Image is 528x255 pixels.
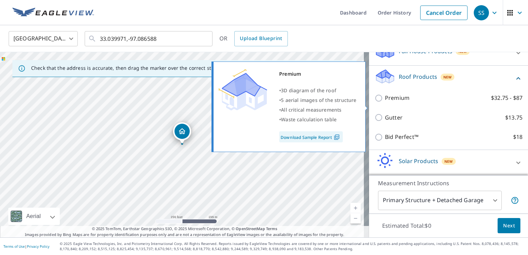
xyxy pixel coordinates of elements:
[3,244,25,249] a: Terms of Use
[279,69,357,79] div: Premium
[281,97,356,103] span: 5 aerial images of the structure
[27,244,49,249] a: Privacy Policy
[420,6,468,20] a: Cancel Order
[281,106,341,113] span: All critical measurements
[377,218,437,233] p: Estimated Total: $0
[399,157,438,165] p: Solar Products
[378,179,519,187] p: Measurement Instructions
[234,31,287,46] a: Upload Blueprint
[375,153,522,172] div: Solar ProductsNew
[219,31,288,46] div: OR
[375,43,522,63] div: Full House ProductsNew
[279,95,357,105] div: •
[399,73,437,81] p: Roof Products
[385,133,418,141] p: Bid Perfect™
[173,122,191,144] div: Dropped pin, building 1, Residential property, 3707 Cross Timbers Rd Flower Mound, TX 75028
[100,29,198,48] input: Search by address or latitude-longitude
[279,86,357,95] div: •
[350,213,361,224] a: Current Level 17, Zoom Out
[92,226,277,232] span: © 2025 TomTom, Earthstar Geographics SIO, © 2025 Microsoft Corporation, ©
[491,94,522,102] p: $32.75 - $87
[219,69,267,111] img: Premium
[378,191,502,210] div: Primary Structure + Detached Garage
[332,134,341,140] img: Pdf Icon
[444,159,453,164] span: New
[385,113,403,122] p: Gutter
[60,241,525,252] p: © 2025 Eagle View Technologies, Inc. and Pictometry International Corp. All Rights Reserved. Repo...
[31,65,230,71] p: Check that the address is accurate, then drag the marker over the correct structure.
[505,113,522,122] p: $13.75
[266,226,277,231] a: Terms
[498,218,520,234] button: Next
[3,244,49,248] p: |
[503,221,515,230] span: Next
[236,226,265,231] a: OpenStreetMap
[8,208,60,225] div: Aerial
[443,74,452,80] span: New
[281,116,337,123] span: Waste calculation table
[24,208,43,225] div: Aerial
[350,203,361,213] a: Current Level 17, Zoom In
[12,8,94,18] img: EV Logo
[279,131,343,142] a: Download Sample Report
[281,87,336,94] span: 3D diagram of the roof
[279,115,357,124] div: •
[511,196,519,205] span: Your report will include the primary structure and a detached garage if one exists.
[474,5,489,20] div: SS
[513,133,522,141] p: $18
[9,29,78,48] div: [GEOGRAPHIC_DATA]
[240,34,282,43] span: Upload Blueprint
[279,105,357,115] div: •
[385,94,409,102] p: Premium
[375,68,522,88] div: Roof ProductsNew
